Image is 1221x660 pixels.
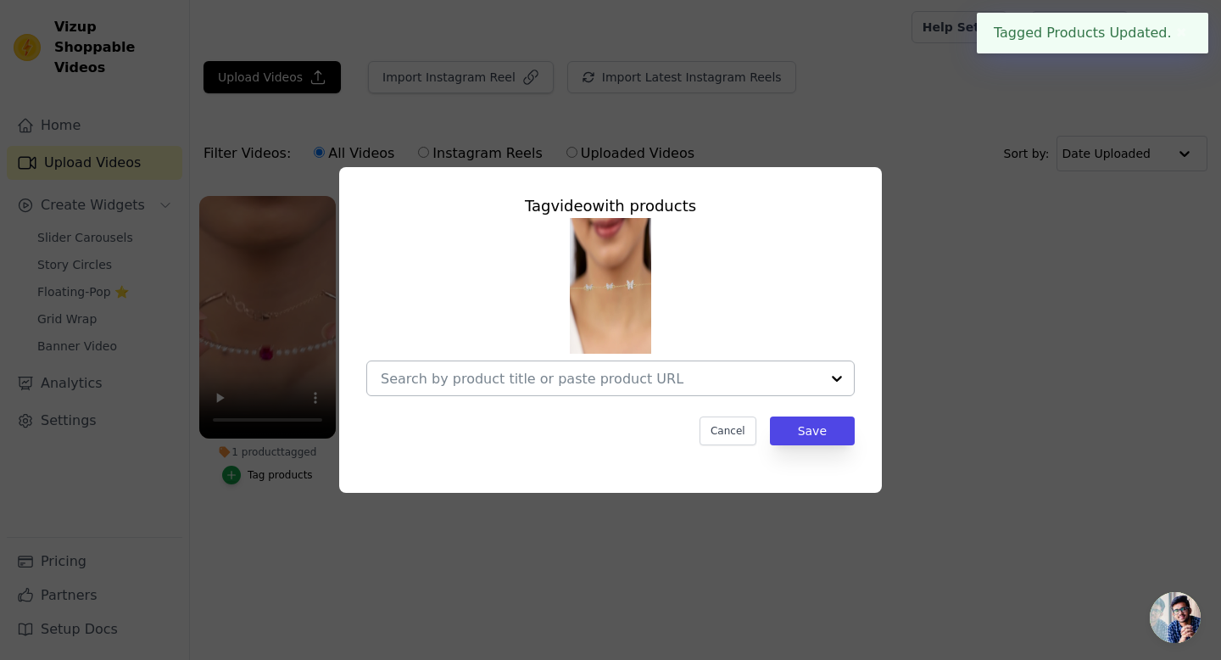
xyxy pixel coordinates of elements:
[770,417,855,445] button: Save
[1150,592,1201,643] a: Open chat
[700,417,756,445] button: Cancel
[1172,23,1191,43] button: Close
[977,13,1208,53] div: Tagged Products Updated.
[381,371,820,387] input: Search by product title or paste product URL
[570,218,651,354] img: tn-845cd0af06004a29942381ab1109dec3.png
[366,194,855,218] div: Tag video with products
